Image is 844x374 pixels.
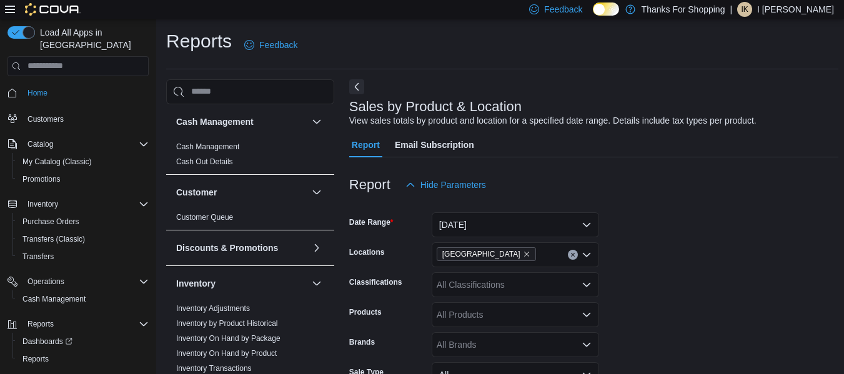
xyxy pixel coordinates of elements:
a: Dashboards [17,334,77,349]
span: My Catalog (Classic) [22,157,92,167]
span: Customers [27,114,64,124]
button: Next [349,79,364,94]
a: Home [22,86,52,101]
label: Classifications [349,277,402,287]
button: Cash Management [309,114,324,129]
button: Catalog [22,137,58,152]
button: Inventory [176,277,307,290]
span: Catalog [27,139,53,149]
input: Dark Mode [593,2,619,16]
span: Feedback [259,39,297,51]
p: | [730,2,732,17]
div: Customer [166,210,334,230]
span: Promotions [22,174,61,184]
a: Purchase Orders [17,214,84,229]
h3: Discounts & Promotions [176,242,278,254]
button: Hide Parameters [400,172,491,197]
button: Promotions [12,170,154,188]
span: Load All Apps in [GEOGRAPHIC_DATA] [35,26,149,51]
span: Feedback [544,3,582,16]
span: Operations [22,274,149,289]
button: Inventory [309,276,324,291]
a: Dashboards [12,333,154,350]
p: Thanks For Shopping [642,2,725,17]
button: Customer [309,185,324,200]
a: Transfers (Classic) [17,232,90,247]
a: Cash Out Details [176,157,233,166]
span: Dashboards [17,334,149,349]
button: [DATE] [432,212,599,237]
span: Cash Management [22,294,86,304]
h1: Reports [166,29,232,54]
div: Cash Management [166,139,334,174]
span: Inventory by Product Historical [176,318,278,328]
a: Inventory Adjustments [176,304,250,313]
button: Remove Harbour Landing from selection in this group [523,250,530,258]
div: I Kirk [737,2,752,17]
a: Customer Queue [176,213,233,222]
span: Inventory Adjustments [176,303,250,313]
span: Reports [17,352,149,367]
button: Inventory [2,195,154,213]
button: Open list of options [582,280,592,290]
button: My Catalog (Classic) [12,153,154,170]
span: Cash Out Details [176,157,233,167]
button: Customer [176,186,307,199]
a: Customers [22,112,69,127]
a: Promotions [17,172,66,187]
span: Transfers [22,252,54,262]
button: Inventory [22,197,63,212]
span: Inventory On Hand by Product [176,348,277,358]
span: My Catalog (Classic) [17,154,149,169]
a: Inventory by Product Historical [176,319,278,328]
img: Cova [25,3,81,16]
span: Reports [27,319,54,329]
span: Reports [22,317,149,332]
span: Customers [22,111,149,126]
span: Dashboards [22,337,72,347]
span: Transfers (Classic) [17,232,149,247]
span: Home [22,85,149,101]
h3: Customer [176,186,217,199]
a: Inventory On Hand by Package [176,334,281,343]
a: Feedback [239,32,302,57]
span: Inventory [22,197,149,212]
label: Locations [349,247,385,257]
button: Cash Management [12,290,154,308]
a: Cash Management [176,142,239,151]
button: Discounts & Promotions [309,240,324,255]
span: Inventory Transactions [176,363,252,373]
span: Home [27,88,47,98]
button: Open list of options [582,310,592,320]
button: Customers [2,109,154,127]
span: Report [352,132,380,157]
button: Open list of options [582,250,592,260]
h3: Report [349,177,390,192]
span: [GEOGRAPHIC_DATA] [442,248,520,260]
button: Transfers (Classic) [12,230,154,248]
span: Cash Management [17,292,149,307]
p: I [PERSON_NAME] [757,2,834,17]
button: Reports [2,315,154,333]
span: Email Subscription [395,132,474,157]
button: Reports [12,350,154,368]
span: Operations [27,277,64,287]
span: Customer Queue [176,212,233,222]
button: Discounts & Promotions [176,242,307,254]
button: Clear input [568,250,578,260]
span: Catalog [22,137,149,152]
span: Purchase Orders [22,217,79,227]
label: Date Range [349,217,394,227]
a: Reports [17,352,54,367]
button: Catalog [2,135,154,153]
button: Reports [22,317,59,332]
a: Inventory On Hand by Product [176,349,277,358]
label: Products [349,307,382,317]
h3: Inventory [176,277,216,290]
span: Cash Management [176,142,239,152]
a: My Catalog (Classic) [17,154,97,169]
span: Transfers [17,249,149,264]
button: Cash Management [176,116,307,128]
span: Promotions [17,172,149,187]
